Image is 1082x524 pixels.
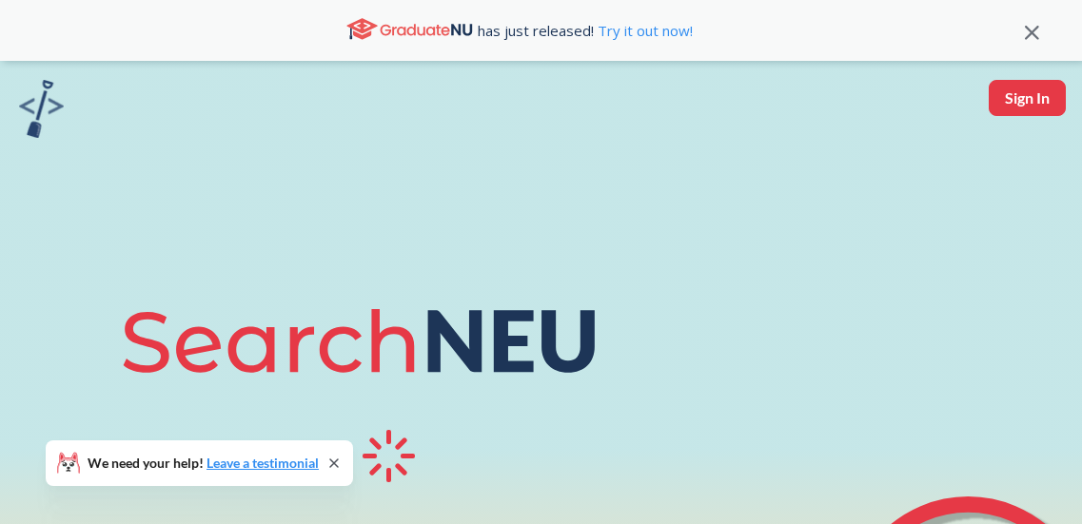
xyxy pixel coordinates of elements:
[478,20,693,41] span: has just released!
[989,80,1066,116] button: Sign In
[19,80,64,138] img: sandbox logo
[594,21,693,40] a: Try it out now!
[207,455,319,471] a: Leave a testimonial
[88,456,319,470] span: We need your help!
[19,80,64,144] a: sandbox logo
